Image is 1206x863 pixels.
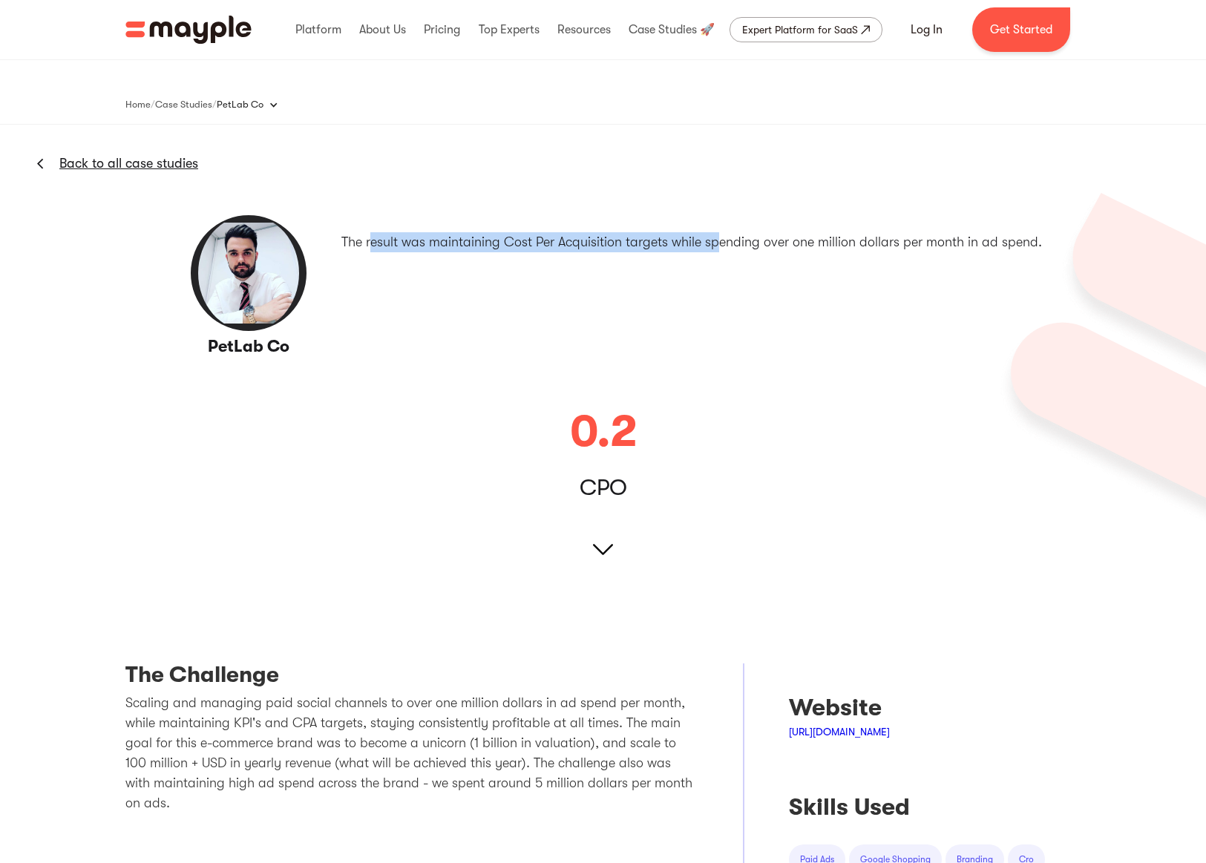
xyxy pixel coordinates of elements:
a: [URL][DOMAIN_NAME] [789,726,890,738]
div: Skills Used [789,793,1045,822]
img: PetLab Co [189,214,308,332]
div: CPO [580,480,627,495]
div: Website [789,693,1045,723]
h3: PetLab Co [164,336,332,358]
img: Mayple logo [125,16,252,44]
div: / [151,97,155,112]
div: About Us [355,6,410,53]
img: 627a1993d5cd4f4e4d063358_Group%206190.png [993,193,1206,536]
a: Home [125,96,151,114]
div: Pricing [420,6,464,53]
div: / [212,97,217,112]
div: Expert Platform for SaaS [742,21,858,39]
div: PetLab Co [217,97,263,112]
a: Case Studies [155,96,212,114]
div: Top Experts [475,6,543,53]
div: 0.2 [570,410,636,454]
div: PetLab Co [217,90,293,119]
div: Resources [554,6,615,53]
a: Expert Platform for SaaS [730,17,882,42]
h3: The Challenge [125,663,699,693]
a: Log In [893,12,960,47]
div: Platform [292,6,345,53]
a: Get Started [972,7,1070,52]
p: Scaling and managing paid social channels to over one million dollars in ad spend per month, whil... [125,693,699,813]
a: Back to all case studies [59,154,198,172]
p: The result was maintaining Cost Per Acquisition targets while spending over one million dollars p... [341,232,1042,252]
a: home [125,16,252,44]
